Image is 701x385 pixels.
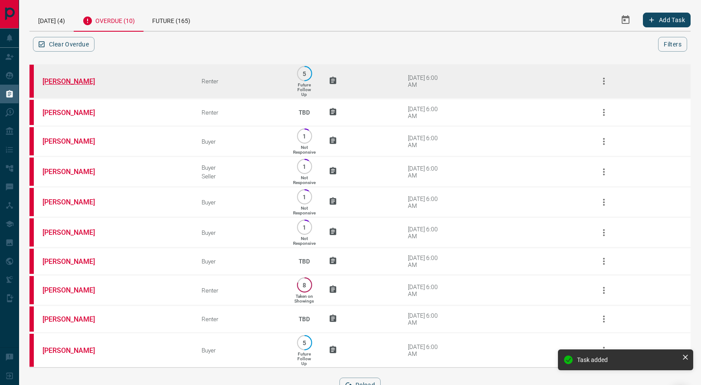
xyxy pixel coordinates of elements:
[29,334,34,367] div: property.ca
[293,206,316,215] p: Not Responsive
[74,9,143,32] div: Overdue (10)
[408,195,445,209] div: [DATE] 6:00 AM
[29,306,34,332] div: property.ca
[29,158,34,186] div: property.ca
[297,352,311,366] p: Future Follow Up
[202,138,280,145] div: Buyer
[202,258,280,265] div: Buyer
[408,135,445,148] div: [DATE] 6:00 AM
[658,37,687,52] button: Filters
[29,249,34,274] div: property.ca
[408,312,445,326] div: [DATE] 6:00 AM
[202,287,280,294] div: Renter
[42,315,108,323] a: [PERSON_NAME]
[408,165,445,179] div: [DATE] 6:00 AM
[408,343,445,357] div: [DATE] 6:00 AM
[42,109,108,117] a: [PERSON_NAME]
[42,198,108,206] a: [PERSON_NAME]
[408,74,445,88] div: [DATE] 6:00 AM
[408,105,445,119] div: [DATE] 6:00 AM
[297,82,311,97] p: Future Follow Up
[293,236,316,246] p: Not Responsive
[29,100,34,125] div: property.ca
[202,78,280,85] div: Renter
[33,37,95,52] button: Clear Overdue
[42,286,108,294] a: [PERSON_NAME]
[301,133,308,139] p: 1
[293,145,316,155] p: Not Responsive
[293,101,316,124] p: TBD
[29,127,34,155] div: property.ca
[301,224,308,230] p: 1
[202,199,280,206] div: Buyer
[42,257,108,266] a: [PERSON_NAME]
[301,339,308,346] p: 5
[301,282,308,288] p: 8
[29,9,74,31] div: [DATE] (4)
[29,188,34,216] div: property.ca
[408,254,445,268] div: [DATE] 6:00 AM
[42,137,108,145] a: [PERSON_NAME]
[301,163,308,170] p: 1
[202,173,280,180] div: Seller
[293,175,316,185] p: Not Responsive
[42,77,108,86] a: [PERSON_NAME]
[29,65,34,98] div: property.ca
[29,276,34,304] div: property.ca
[202,229,280,236] div: Buyer
[615,10,636,30] button: Select Date Range
[293,307,316,331] p: TBD
[42,346,108,355] a: [PERSON_NAME]
[202,109,280,116] div: Renter
[202,164,280,171] div: Buyer
[42,228,108,237] a: [PERSON_NAME]
[202,347,280,354] div: Buyer
[293,250,316,273] p: TBD
[643,13,691,27] button: Add Task
[301,70,308,77] p: 5
[408,283,445,297] div: [DATE] 6:00 AM
[202,316,280,322] div: Renter
[42,168,108,176] a: [PERSON_NAME]
[577,356,678,363] div: Task added
[29,218,34,247] div: property.ca
[143,9,199,31] div: Future (165)
[294,294,314,303] p: Taken on Showings
[301,194,308,200] p: 1
[408,226,445,240] div: [DATE] 6:00 AM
